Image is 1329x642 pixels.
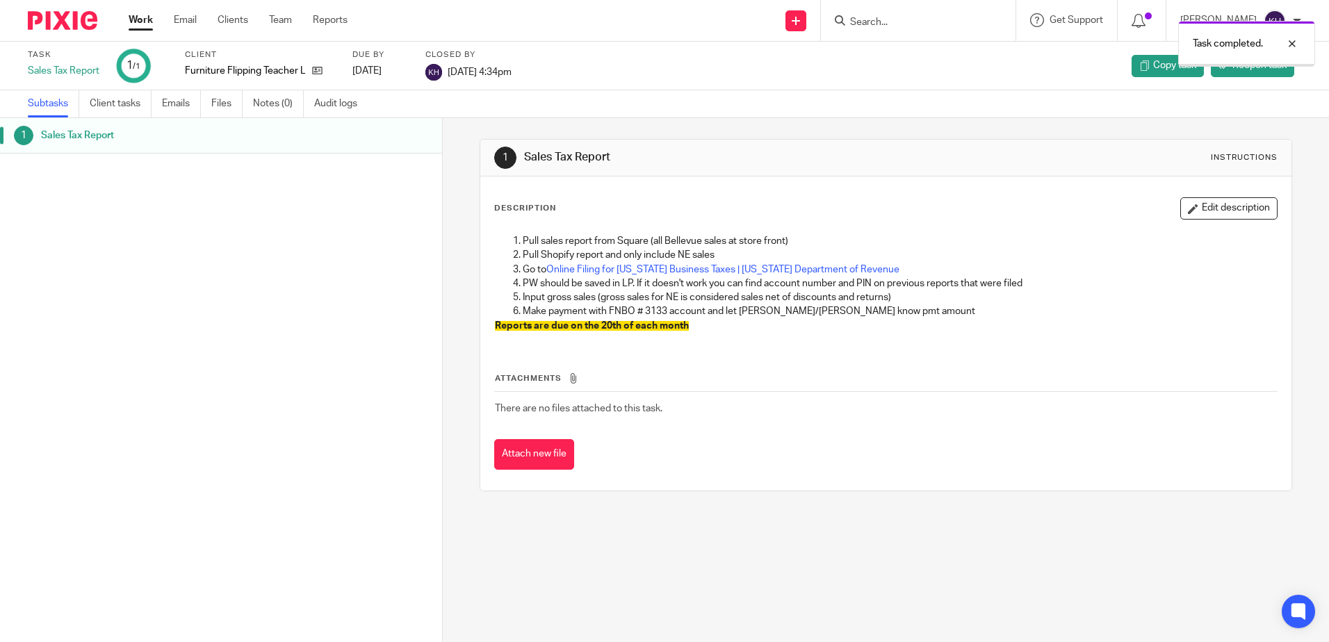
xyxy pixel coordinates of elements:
p: Furniture Flipping Teacher LLC [185,64,305,78]
div: Instructions [1211,152,1278,163]
label: Due by [352,49,408,60]
p: Description [494,203,556,214]
h1: Sales Tax Report [524,150,915,165]
a: Notes (0) [253,90,304,117]
a: Team [269,13,292,27]
img: svg%3E [425,64,442,81]
p: Task completed. [1193,37,1263,51]
p: PW should be saved in LP. If it doesn't work you can find account number and PIN on previous repo... [523,277,1276,290]
label: Closed by [425,49,512,60]
span: Attachments [495,374,562,382]
div: 1 [127,58,140,74]
small: /1 [133,63,140,70]
a: Work [129,13,153,27]
p: Pull sales report from Square (all Bellevue sales at store front) [523,234,1276,248]
a: Online Filing for [US_STATE] Business Taxes | [US_STATE] Department of Revenue [546,265,899,274]
img: Pixie [28,11,97,30]
a: Client tasks [90,90,152,117]
label: Client [185,49,335,60]
div: Sales Tax Report [28,64,99,78]
a: Email [174,13,197,27]
a: Clients [218,13,248,27]
button: Attach new file [494,439,574,470]
p: Go to [523,263,1276,277]
a: Files [211,90,243,117]
a: Audit logs [314,90,368,117]
a: Emails [162,90,201,117]
div: 1 [14,126,33,145]
span: [DATE] 4:34pm [448,67,512,76]
p: Pull Shopify report and only include NE sales [523,248,1276,262]
button: Edit description [1180,197,1278,220]
a: Subtasks [28,90,79,117]
a: Reports [313,13,348,27]
label: Task [28,49,99,60]
div: [DATE] [352,64,408,78]
span: There are no files attached to this task. [495,404,662,413]
span: Reports are due on the 20th of each month [495,321,689,331]
div: 1 [494,147,516,169]
h1: Sales Tax Report [41,125,300,146]
p: Make payment with FNBO # 3133 account and let [PERSON_NAME]/[PERSON_NAME] know pmt amount [523,304,1276,318]
p: Input gross sales (gross sales for NE is considered sales net of discounts and returns) [523,290,1276,304]
img: svg%3E [1264,10,1286,32]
